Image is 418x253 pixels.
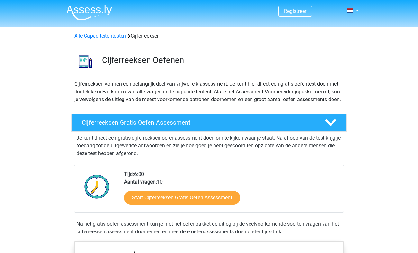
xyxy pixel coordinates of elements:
div: Na het gratis oefen assessment kun je met het oefenpakket de uitleg bij de veelvoorkomende soorte... [74,220,344,236]
h3: Cijferreeksen Oefenen [102,55,341,65]
a: Cijferreeksen Gratis Oefen Assessment [69,114,349,132]
img: Klok [81,170,113,203]
img: cijferreeksen [72,48,99,75]
p: Je kunt direct een gratis cijferreeksen oefenassessment doen om te kijken waar je staat. Na afloo... [77,134,341,157]
div: Cijferreeksen [72,32,346,40]
a: Alle Capaciteitentesten [74,33,126,39]
a: Start Cijferreeksen Gratis Oefen Assessment [124,191,240,205]
h4: Cijferreeksen Gratis Oefen Assessment [82,119,314,126]
p: Cijferreeksen vormen een belangrijk deel van vrijwel elk assessment. Je kunt hier direct een grat... [74,80,344,103]
a: Registreer [284,8,306,14]
b: Tijd: [124,171,134,177]
img: Assessly [66,5,112,20]
div: 6:00 10 [119,170,343,212]
b: Aantal vragen: [124,179,157,185]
